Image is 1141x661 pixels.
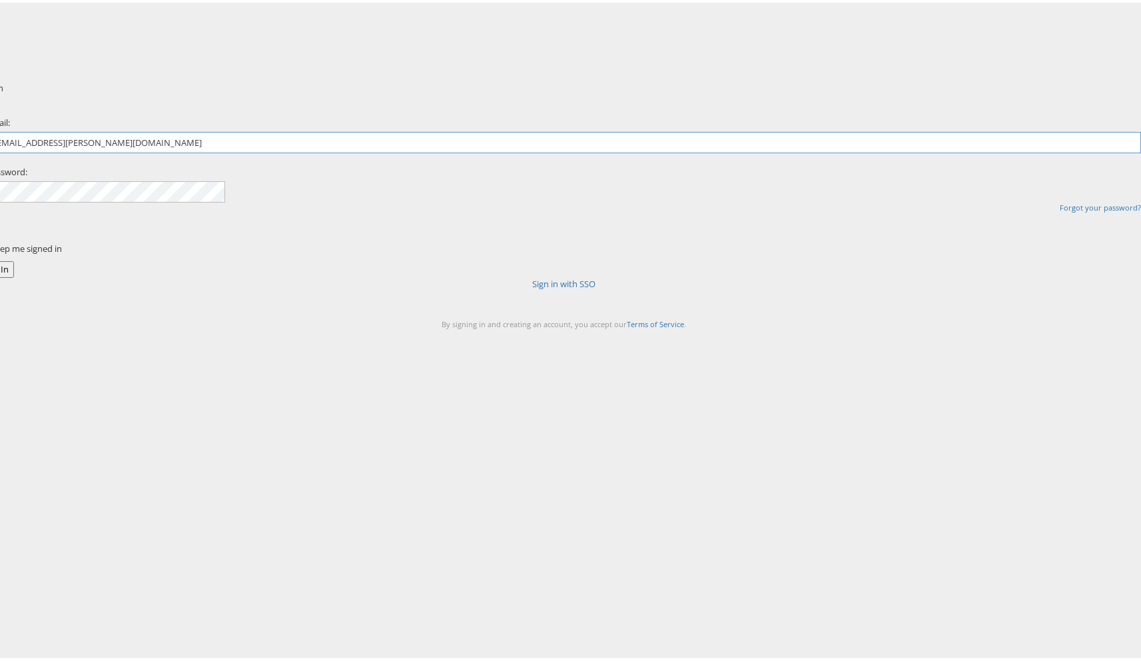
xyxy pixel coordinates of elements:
a: Sign in with SSO [532,275,595,287]
a: Forgot your password? [1060,200,1141,210]
a: Terms of Service [627,317,684,327]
